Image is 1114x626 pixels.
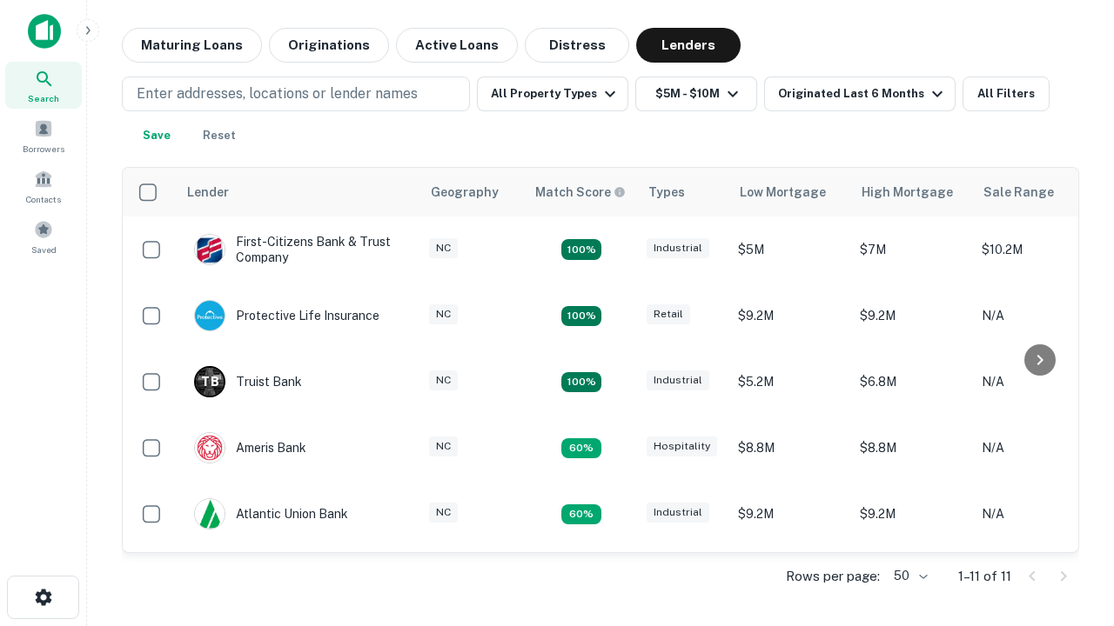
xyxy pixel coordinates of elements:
a: Borrowers [5,112,82,159]
div: Types [648,182,685,203]
td: $6.8M [851,349,973,415]
button: Enter addresses, locations or lender names [122,77,470,111]
img: picture [195,499,225,529]
button: Maturing Loans [122,28,262,63]
div: Truist Bank [194,366,302,397]
th: High Mortgage [851,168,973,216]
div: Sale Range [983,182,1054,203]
div: Retail [647,304,690,324]
td: $9.2M [729,283,851,349]
button: Active Loans [396,28,518,63]
div: First-citizens Bank & Trust Company [194,234,403,265]
div: Originated Last 6 Months [778,83,948,104]
td: $6.3M [729,547,851,613]
div: Atlantic Union Bank [194,498,348,529]
div: Industrial [647,503,709,523]
a: Contacts [5,163,82,210]
span: Search [28,91,59,105]
div: Geography [431,182,499,203]
div: High Mortgage [862,182,953,203]
div: Matching Properties: 1, hasApolloMatch: undefined [561,504,601,525]
div: Industrial [647,238,709,258]
td: $9.2M [851,481,973,547]
div: Matching Properties: 2, hasApolloMatch: undefined [561,306,601,327]
div: Low Mortgage [740,182,826,203]
td: $7M [851,216,973,283]
td: $6.3M [851,547,973,613]
div: Matching Properties: 1, hasApolloMatch: undefined [561,438,601,459]
button: Distress [525,28,629,63]
button: Originations [269,28,389,63]
td: $9.2M [729,481,851,547]
p: T B [201,373,218,391]
div: Matching Properties: 3, hasApolloMatch: undefined [561,372,601,393]
button: Save your search to get updates of matches that match your search criteria. [129,118,185,153]
th: Lender [177,168,420,216]
div: Capitalize uses an advanced AI algorithm to match your search with the best lender. The match sco... [535,183,626,202]
div: Protective Life Insurance [194,300,379,331]
th: Low Mortgage [729,168,851,216]
div: NC [429,238,458,258]
div: Ameris Bank [194,432,306,463]
p: Rows per page: [786,566,880,587]
div: NC [429,304,458,324]
div: NC [429,370,458,390]
th: Types [638,168,729,216]
a: Saved [5,213,82,260]
button: Reset [191,118,247,153]
a: Search [5,62,82,109]
img: picture [195,235,225,264]
td: $8.8M [729,415,851,481]
th: Capitalize uses an advanced AI algorithm to match your search with the best lender. The match sco... [525,168,638,216]
div: Matching Properties: 2, hasApolloMatch: undefined [561,239,601,260]
button: Lenders [636,28,741,63]
span: Borrowers [23,142,64,156]
td: $9.2M [851,283,973,349]
div: 50 [887,563,930,589]
div: Hospitality [647,436,717,456]
span: Contacts [26,192,61,206]
th: Geography [420,168,525,216]
img: picture [195,301,225,330]
span: Saved [31,243,57,256]
iframe: Chat Widget [1027,431,1114,515]
button: All Filters [963,77,1050,111]
img: picture [195,433,225,463]
td: $8.8M [851,415,973,481]
button: Originated Last 6 Months [764,77,956,111]
p: Enter addresses, locations or lender names [137,83,418,104]
h6: Match Score [535,183,622,202]
div: Industrial [647,370,709,390]
div: Lender [187,182,229,203]
p: 1–11 of 11 [958,566,1011,587]
button: $5M - $10M [635,77,757,111]
img: capitalize-icon.png [28,14,61,49]
button: All Property Types [477,77,628,111]
td: $5.2M [729,349,851,415]
div: NC [429,436,458,456]
div: NC [429,503,458,523]
td: $5M [729,216,851,283]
